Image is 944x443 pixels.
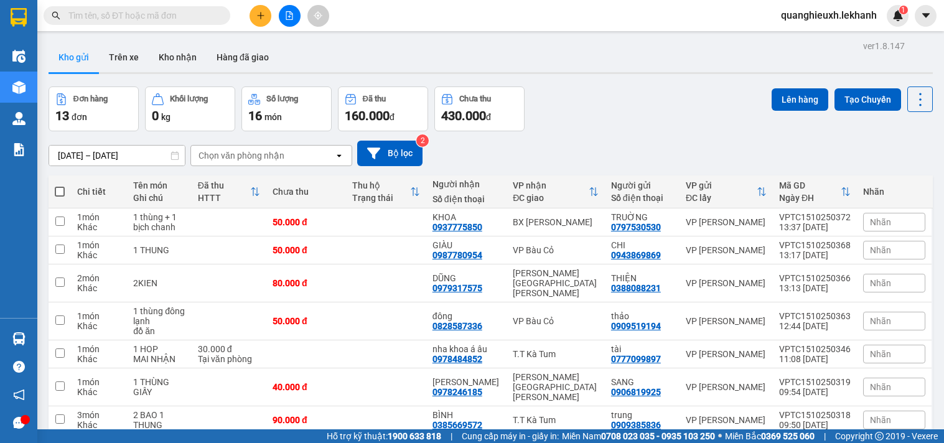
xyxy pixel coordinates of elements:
div: 1 món [77,344,121,354]
button: caret-down [915,5,937,27]
span: Hỗ trợ kỹ thuật: [327,429,441,443]
div: 0943869869 [611,250,661,260]
div: Khác [77,321,121,331]
div: 0987780954 [432,250,482,260]
div: T.T Kà Tum [513,349,599,359]
th: Toggle SortBy [680,175,773,208]
div: VPTC1510250372 [779,212,851,222]
div: 13:13 [DATE] [779,283,851,293]
span: question-circle [13,361,25,373]
div: 0797530530 [611,222,661,232]
div: ver 1.8.147 [863,39,905,53]
button: aim [307,5,329,27]
button: Đơn hàng13đơn [49,86,139,131]
div: VPTC1510250319 [779,377,851,387]
button: plus [250,5,271,27]
span: file-add [285,11,294,20]
button: Số lượng16món [241,86,332,131]
div: tài [611,344,673,354]
div: 2 BAO 1 THUNG [133,410,185,430]
span: copyright [875,432,884,441]
div: 2 món [77,273,121,283]
span: Miền Nam [562,429,715,443]
img: warehouse-icon [12,332,26,345]
img: warehouse-icon [12,81,26,94]
span: aim [314,11,322,20]
div: đồ ăn [133,326,185,336]
div: 90.000 đ [273,415,340,425]
div: Số lượng [266,95,298,103]
div: Khác [77,420,121,430]
div: 13:37 [DATE] [779,222,851,232]
span: 16 [248,108,262,123]
div: VP [PERSON_NAME] [686,349,767,359]
div: [PERSON_NAME][GEOGRAPHIC_DATA][PERSON_NAME] [513,268,599,298]
div: BX [PERSON_NAME] [513,217,599,227]
span: Nhãn [870,217,891,227]
button: Hàng đã giao [207,42,279,72]
div: 50.000 đ [273,245,340,255]
div: VP [PERSON_NAME] [686,245,767,255]
div: Ngày ĐH [779,193,841,203]
div: 50.000 đ [273,217,340,227]
div: VP [PERSON_NAME] [686,278,767,288]
span: Nhãn [870,382,891,392]
button: Bộ lọc [357,141,423,166]
div: 0909385836 [611,420,661,430]
img: warehouse-icon [12,112,26,125]
span: quanghieuxh.lekhanh [771,7,887,23]
div: Tên món [133,180,185,190]
th: Toggle SortBy [346,175,426,208]
div: VPTC1510250368 [779,240,851,250]
button: Khối lượng0kg [145,86,235,131]
div: 1 món [77,240,121,250]
div: 1 HOP [133,344,185,354]
span: Miền Bắc [725,429,815,443]
div: ĐC lấy [686,193,757,203]
span: đơn [72,112,87,122]
div: 0937775850 [432,222,482,232]
span: 160.000 [345,108,390,123]
div: 1 thùng đông lạnh [133,306,185,326]
div: DŨNG [432,273,501,283]
div: 0978246185 [432,387,482,397]
div: Ghi chú [133,193,185,203]
div: 0909519194 [611,321,661,331]
img: icon-new-feature [892,10,904,21]
div: THIỆN [611,273,673,283]
button: Kho nhận [149,42,207,72]
div: ĐC giao [513,193,589,203]
div: 09:54 [DATE] [779,387,851,397]
div: Mã GD [779,180,841,190]
div: Số điện thoại [611,193,673,203]
div: VP [PERSON_NAME] [686,316,767,326]
span: notification [13,389,25,401]
div: 12:44 [DATE] [779,321,851,331]
div: 13:17 [DATE] [779,250,851,260]
div: 2KIEN [133,278,185,288]
svg: open [334,151,344,161]
div: VP nhận [513,180,589,190]
div: Khác [77,283,121,293]
div: Khối lượng [170,95,208,103]
div: VPTC1510250318 [779,410,851,420]
span: món [264,112,282,122]
img: solution-icon [12,143,26,156]
div: Đã thu [363,95,386,103]
div: VP [PERSON_NAME] [686,217,767,227]
div: Tại văn phòng [198,354,260,364]
input: Tìm tên, số ĐT hoặc mã đơn [68,9,215,22]
div: Người gửi [611,180,673,190]
span: đ [486,112,491,122]
strong: 0708 023 035 - 0935 103 250 [601,431,715,441]
div: Khác [77,250,121,260]
div: Khác [77,387,121,397]
button: Trên xe [99,42,149,72]
div: 0906819925 [611,387,661,397]
th: Toggle SortBy [192,175,266,208]
div: 40.000 đ [273,382,340,392]
div: Người nhận [432,179,501,189]
div: 1 thùng + 1 bịch chanh [133,212,185,232]
span: đ [390,112,395,122]
span: 1 [901,6,905,14]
